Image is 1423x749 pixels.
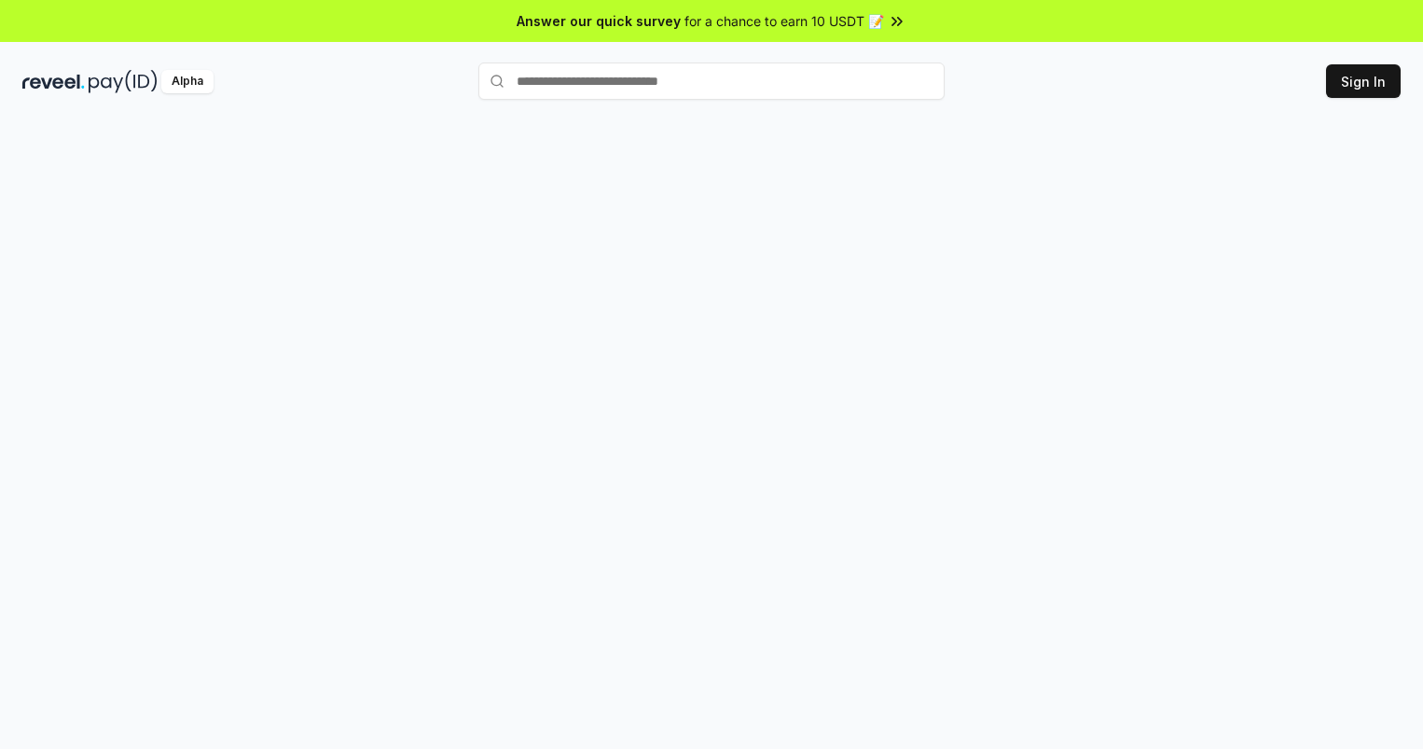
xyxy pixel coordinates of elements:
div: Alpha [161,70,214,93]
span: Answer our quick survey [517,11,681,31]
img: pay_id [89,70,158,93]
img: reveel_dark [22,70,85,93]
button: Sign In [1326,64,1401,98]
span: for a chance to earn 10 USDT 📝 [684,11,884,31]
